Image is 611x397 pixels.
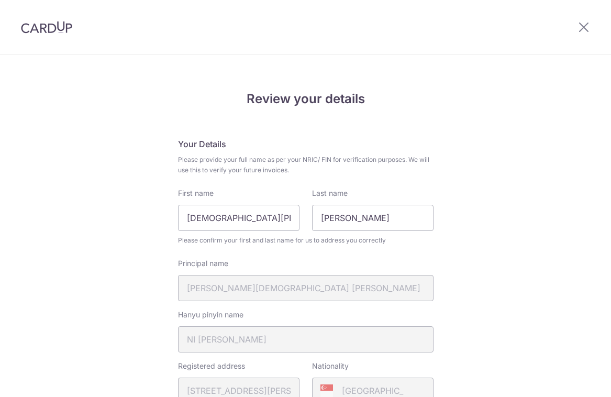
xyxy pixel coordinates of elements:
span: Please confirm your first and last name for us to address you correctly [178,235,434,246]
span: Please provide your full name as per your NRIC/ FIN for verification purposes. We will use this t... [178,155,434,175]
label: Last name [312,188,348,198]
label: Hanyu pinyin name [178,310,243,320]
input: First Name [178,205,299,231]
label: Principal name [178,258,228,269]
h4: Review your details [178,90,434,108]
label: First name [178,188,214,198]
input: Last name [312,205,434,231]
img: CardUp [21,21,72,34]
label: Nationality [312,361,349,371]
label: Registered address [178,361,245,371]
h5: Your Details [178,138,434,150]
